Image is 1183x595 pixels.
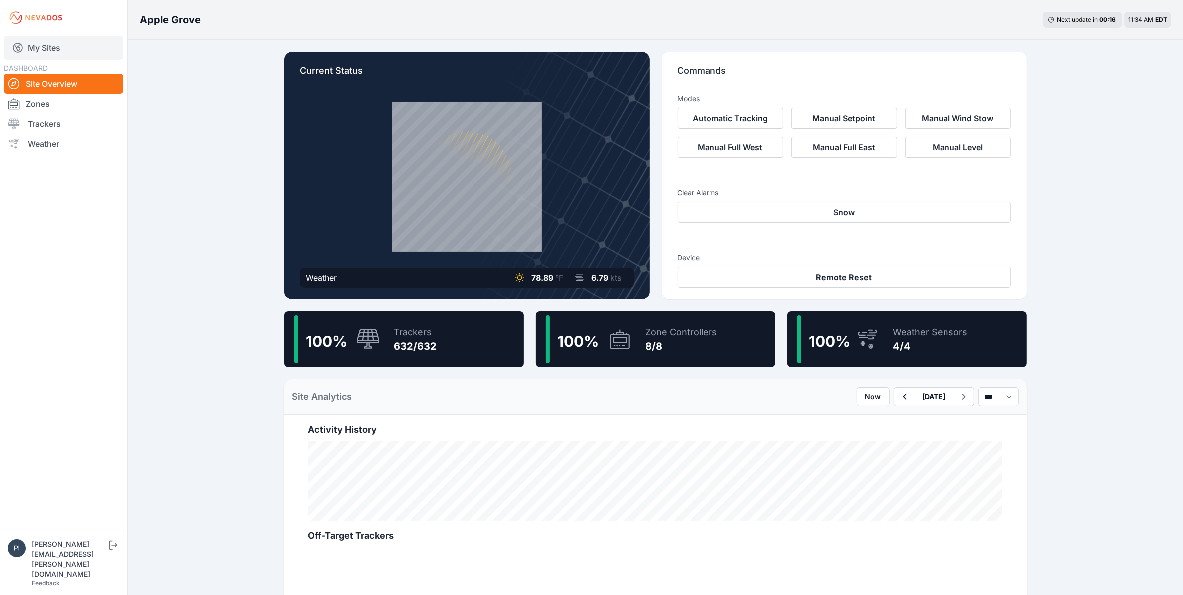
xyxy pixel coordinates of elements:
h2: Activity History [308,423,1003,437]
button: Now [857,387,890,406]
a: 100%Zone Controllers8/8 [536,311,775,367]
div: 632/632 [394,339,437,353]
span: 100 % [809,332,851,350]
button: Automatic Tracking [678,108,783,129]
a: Zones [4,94,123,114]
a: 100%Trackers632/632 [284,311,524,367]
span: °F [556,273,564,283]
span: EDT [1155,16,1167,23]
h2: Off-Target Trackers [308,529,1003,543]
div: 8/8 [646,339,717,353]
button: Manual Wind Stow [905,108,1011,129]
div: 00 : 16 [1099,16,1117,24]
h3: Device [678,253,1011,263]
span: 11:34 AM [1128,16,1153,23]
h3: Clear Alarms [678,188,1011,198]
a: My Sites [4,36,123,60]
img: Nevados [8,10,64,26]
a: Feedback [32,579,60,587]
span: DASHBOARD [4,64,48,72]
span: Next update in [1057,16,1098,23]
img: piotr.kolodziejczyk@energix-group.com [8,539,26,557]
span: 6.79 [592,273,609,283]
div: Zone Controllers [646,325,717,339]
div: Trackers [394,325,437,339]
button: Manual Level [905,137,1011,158]
div: 4/4 [893,339,968,353]
span: 100 % [306,332,348,350]
button: Manual Full East [791,137,897,158]
div: [PERSON_NAME][EMAIL_ADDRESS][PERSON_NAME][DOMAIN_NAME] [32,539,107,579]
h3: Modes [678,94,700,104]
a: Weather [4,134,123,154]
h3: Apple Grove [140,13,201,27]
div: Weather [306,272,337,284]
span: kts [611,273,622,283]
p: Current Status [300,64,634,86]
button: Manual Setpoint [791,108,897,129]
a: Trackers [4,114,123,134]
p: Commands [678,64,1011,86]
nav: Breadcrumb [140,7,201,33]
button: Manual Full West [678,137,783,158]
button: [DATE] [915,388,953,406]
span: 78.89 [532,273,554,283]
h2: Site Analytics [292,390,352,404]
div: Weather Sensors [893,325,968,339]
a: Site Overview [4,74,123,94]
a: 100%Weather Sensors4/4 [787,311,1027,367]
span: 100 % [558,332,599,350]
button: Snow [678,202,1011,223]
button: Remote Reset [678,267,1011,288]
